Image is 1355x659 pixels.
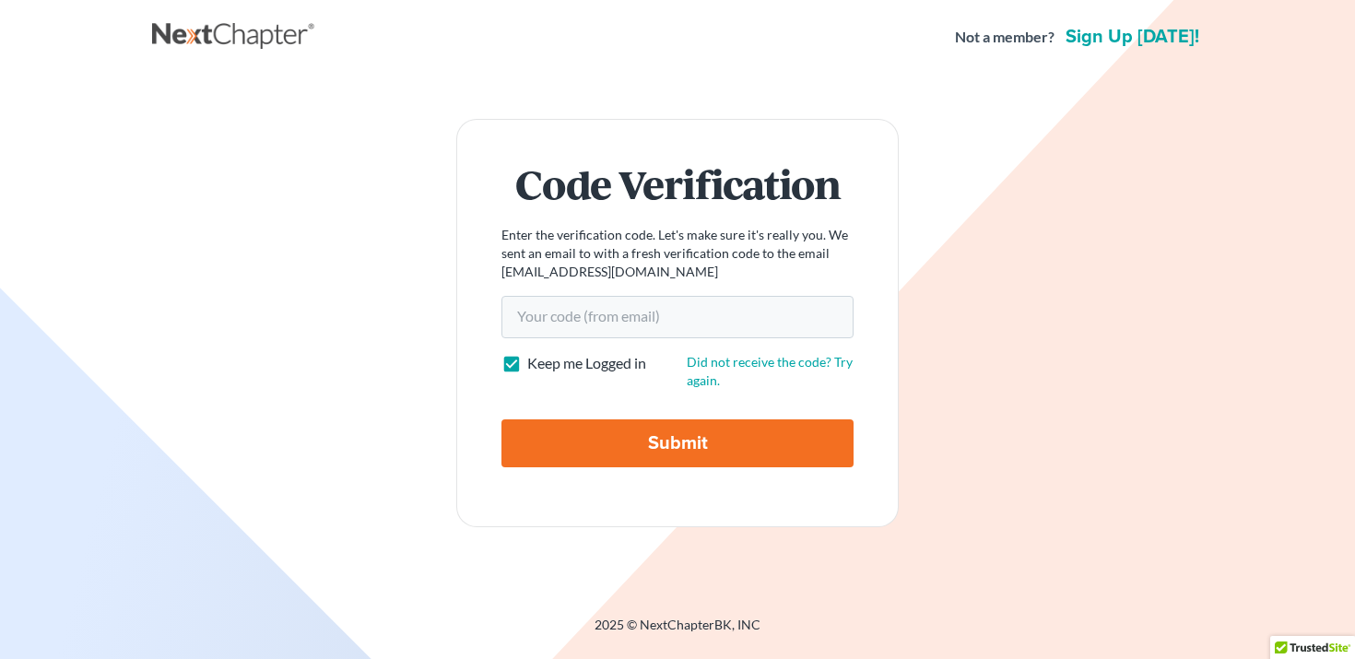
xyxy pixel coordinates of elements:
strong: Not a member? [955,27,1055,48]
div: 2025 © NextChapterBK, INC [152,616,1203,649]
input: Your code (from email) [501,296,854,338]
label: Keep me Logged in [527,353,646,374]
a: Did not receive the code? Try again. [687,354,853,388]
p: Enter the verification code. Let's make sure it's really you. We sent an email to with a fresh ve... [501,226,854,281]
a: Sign up [DATE]! [1062,28,1203,46]
input: Submit [501,419,854,467]
h1: Code Verification [501,164,854,204]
